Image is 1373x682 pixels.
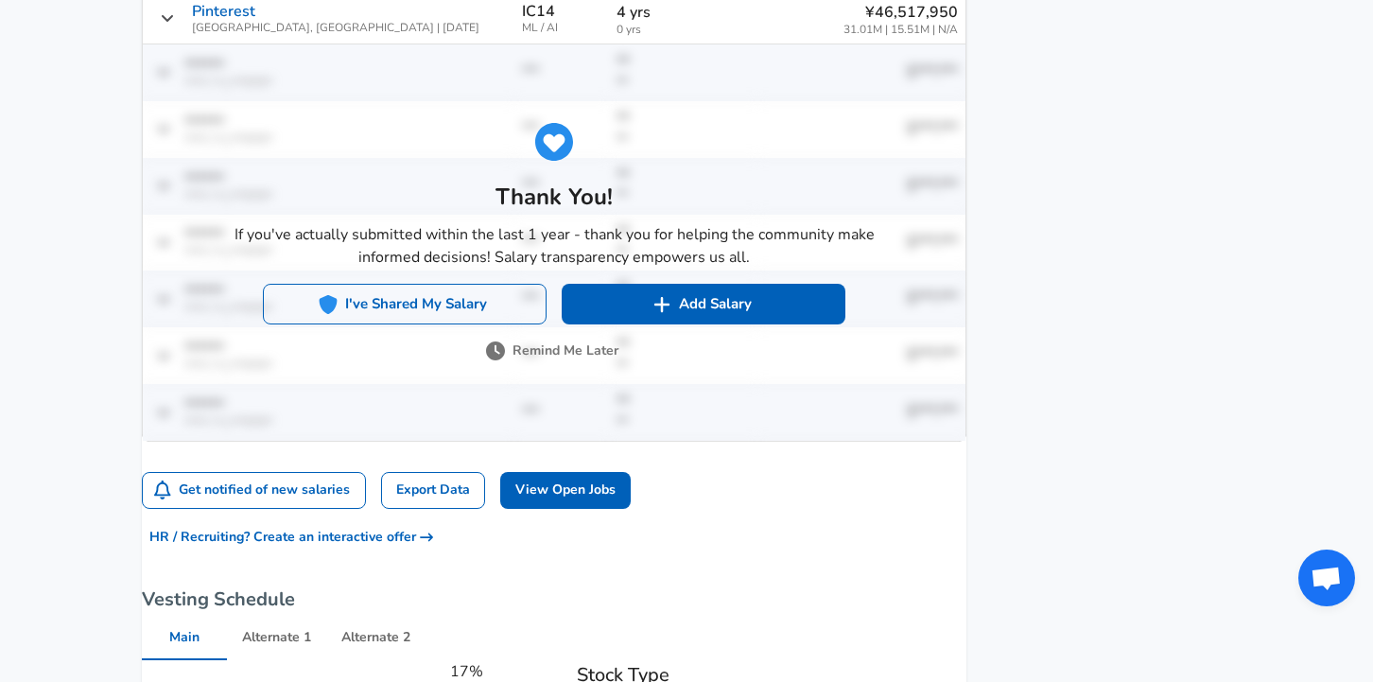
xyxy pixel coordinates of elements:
[227,615,326,660] button: Alternate 1
[535,123,573,161] img: svg+xml;base64,PHN2ZyB4bWxucz0iaHR0cDovL3d3dy53My5vcmcvMjAwMC9zdmciIGZpbGw9IiMyNjhERUMiIHZpZXdCb3...
[652,295,671,314] img: svg+xml;base64,PHN2ZyB4bWxucz0iaHR0cDovL3d3dy53My5vcmcvMjAwMC9zdmciIGZpbGw9IiNmZmZmZmYiIHZpZXdCb3...
[617,1,750,24] p: 4 yrs
[843,24,958,36] span: 31.01M | 15.51M | N/A
[263,284,547,324] button: I've Shared My Salary
[490,340,618,363] button: Remind Me Later
[522,22,601,34] span: ML / AI
[522,3,555,20] p: IC14
[142,615,966,660] div: vesting schedule options
[486,341,505,360] img: svg+xml;base64,PHN2ZyB4bWxucz0iaHR0cDovL3d3dy53My5vcmcvMjAwMC9zdmciIGZpbGw9IiM3NTc1NzUiIHZpZXdCb3...
[192,3,255,20] p: Pinterest
[192,22,479,34] span: [GEOGRAPHIC_DATA], [GEOGRAPHIC_DATA] | [DATE]
[142,615,227,660] button: Main
[142,520,441,555] button: HR / Recruiting? Create an interactive offer
[617,24,750,36] span: 0 yrs
[319,295,338,314] img: svg+xml;base64,PHN2ZyB4bWxucz0iaHR0cDovL3d3dy53My5vcmcvMjAwMC9zdmciIGZpbGw9IiMyNjhERUMiIHZpZXdCb3...
[843,1,958,24] p: ¥46,517,950
[562,284,845,324] button: Add Salary
[142,585,966,615] h6: Vesting Schedule
[233,182,876,212] h5: Thank You!
[500,472,631,509] a: View Open Jobs
[143,473,365,508] button: Get notified of new salaries
[326,615,426,660] button: Alternate 2
[381,472,485,509] a: Export Data
[1298,550,1355,606] div: Open chat
[233,223,876,269] p: If you've actually submitted within the last 1 year - thank you for helping the community make in...
[149,526,433,550] span: HR / Recruiting? Create an interactive offer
